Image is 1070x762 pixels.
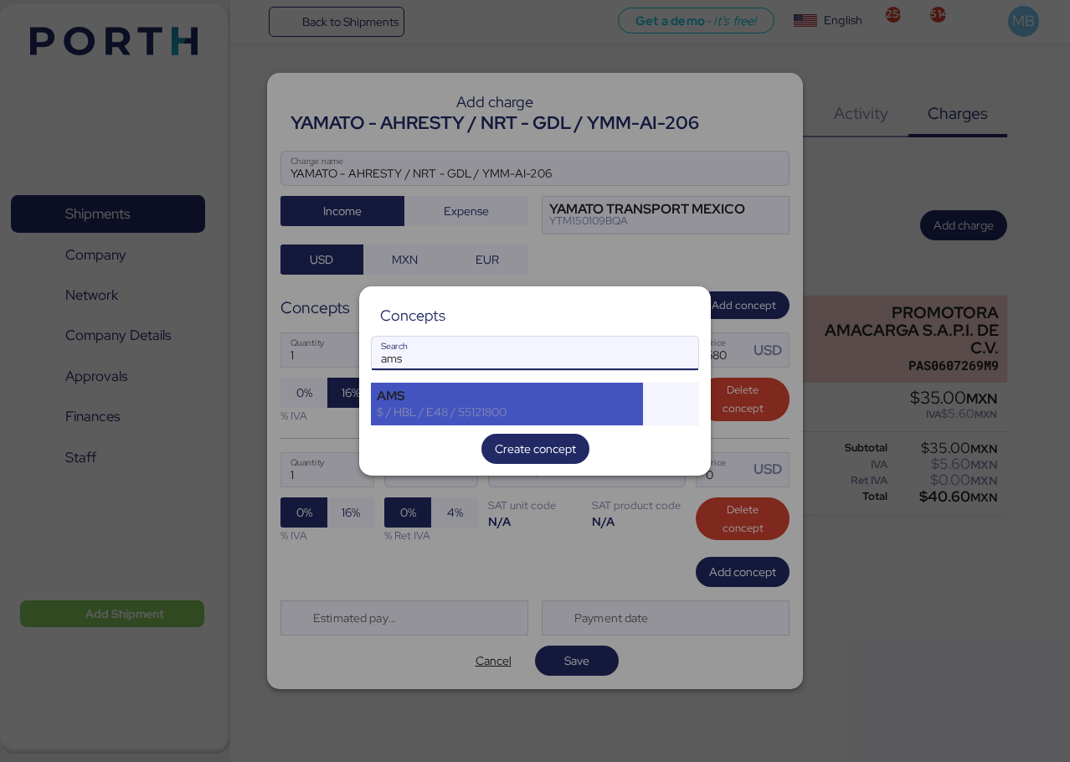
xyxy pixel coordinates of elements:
[372,337,698,370] input: Search
[481,434,589,464] button: Create concept
[377,389,637,404] div: AMS
[380,308,445,323] div: Concepts
[377,404,637,420] div: $ / HBL / E48 / 55121800
[495,439,576,459] span: Create concept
